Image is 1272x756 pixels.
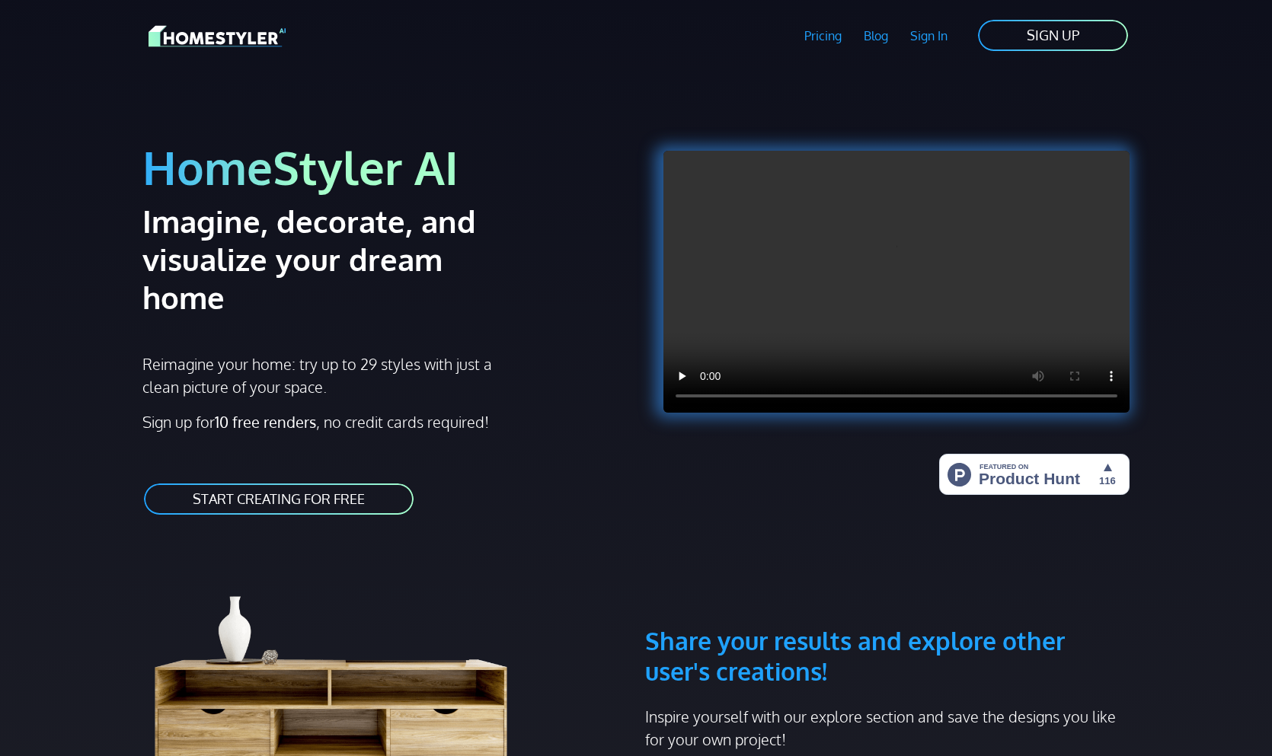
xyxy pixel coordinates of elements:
[645,705,1130,751] p: Inspire yourself with our explore section and save the designs you like for your own project!
[142,482,415,516] a: START CREATING FOR FREE
[215,412,316,432] strong: 10 free renders
[645,553,1130,687] h3: Share your results and explore other user's creations!
[899,18,958,53] a: Sign In
[142,202,530,316] h2: Imagine, decorate, and visualize your dream home
[939,454,1130,495] img: HomeStyler AI - Interior Design Made Easy: One Click to Your Dream Home | Product Hunt
[149,23,286,49] img: HomeStyler AI logo
[142,352,506,398] p: Reimagine your home: try up to 29 styles with just a clean picture of your space.
[142,139,627,196] h1: HomeStyler AI
[794,18,853,53] a: Pricing
[852,18,899,53] a: Blog
[976,18,1130,53] a: SIGN UP
[142,410,627,433] p: Sign up for , no credit cards required!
